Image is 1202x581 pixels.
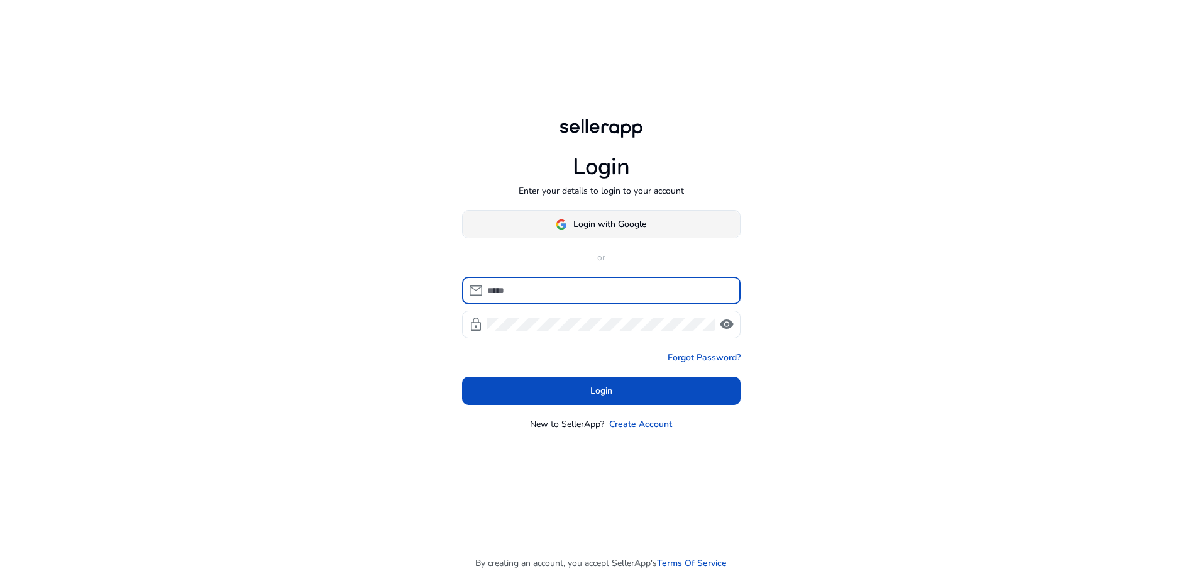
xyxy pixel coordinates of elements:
a: Create Account [609,418,672,431]
span: Login with Google [573,218,646,231]
h1: Login [573,153,630,180]
button: Login [462,377,741,405]
span: Login [590,384,612,397]
a: Terms Of Service [657,556,727,570]
p: Enter your details to login to your account [519,184,684,197]
a: Forgot Password? [668,351,741,364]
span: visibility [719,317,734,332]
img: google-logo.svg [556,219,567,230]
button: Login with Google [462,210,741,238]
span: mail [468,283,483,298]
span: lock [468,317,483,332]
p: New to SellerApp? [530,418,604,431]
p: or [462,251,741,264]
